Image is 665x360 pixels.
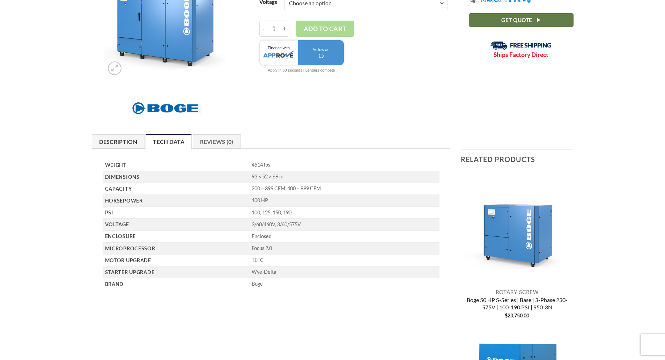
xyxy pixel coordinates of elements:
th: Voltage [103,219,249,230]
a: Get Quote [469,13,574,27]
img: Free Shipping [490,41,552,50]
bdi: 23,750.00 [505,313,529,318]
th: Brand [103,278,249,290]
th: Weight [103,159,249,171]
p: 100 HP [252,197,439,204]
table: Product Details [103,159,440,290]
input: Increase quantity of Boge 100 HP S-Series | Base | 3-Phase 460-575V | 100-190 PSI | S101-3N [280,21,289,37]
img: Boge [128,98,202,118]
img: Boge 50 HP S-Series | Base | 3-Phase 230-575V | 100-190 PSI | S50-3N [461,172,574,285]
th: Starter Upgrade [103,266,249,278]
th: Horsepower [103,195,249,207]
th: Dimensions [103,171,249,183]
p: Focus 2.0 [252,245,439,252]
th: Microprocessor [103,243,249,255]
span: Get Quote [501,16,532,24]
p: Wye-Delta [252,269,439,275]
p: Enclosed [252,233,439,240]
p: 200 – 399 CFM, 400 – 899 CFM [252,185,439,192]
input: Reduce quantity of Boge 100 HP S-Series | Base | 3-Phase 460-575V | 100-190 PSI | S101-3N [259,21,268,37]
th: Enclosure [103,231,249,243]
p: Boge [252,281,439,287]
a: Reviews (0) [193,134,241,149]
a: Description [92,134,145,149]
th: PSI [103,207,249,219]
p: Rotary Screw [461,289,574,295]
th: Motor Upgrade [103,255,249,266]
strong: Ships Factory Direct [494,51,548,58]
p: 3/60/460V, 3/60/575V [252,221,439,228]
p: 100, 125, 150, 190 [252,210,439,216]
td: 4514 lbs [249,159,439,171]
td: 93 × 52 × 69 in [249,171,439,183]
th: Capacity [103,183,249,195]
input: Product quantity [268,21,281,37]
a: Zoom [108,61,121,75]
button: Add to cart [296,21,354,37]
h3: Related products [461,150,574,169]
a: Tech Data [146,134,192,149]
a: Boge 50 HP S-Series | Base | 3-Phase 230-575V | 100-190 PSI | S50-3N [461,296,574,312]
p: TEFC [252,257,439,264]
span: $ [505,313,508,318]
